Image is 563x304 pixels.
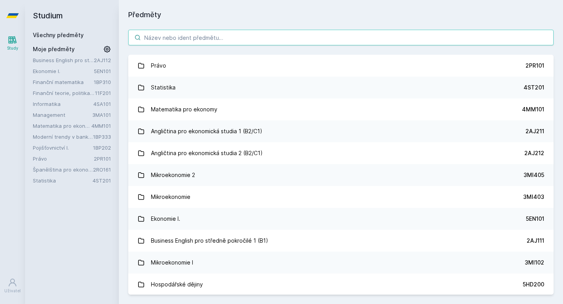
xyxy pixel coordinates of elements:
[151,145,263,161] div: Angličtina pro ekonomická studia 2 (B2/C1)
[522,106,544,113] div: 4MM101
[128,274,554,295] a: Hospodářské dějiny 5HD200
[94,156,111,162] a: 2PR101
[128,77,554,98] a: Statistika 4ST201
[93,145,111,151] a: 1BP202
[94,68,111,74] a: 5EN101
[128,208,554,230] a: Ekonomie I. 5EN101
[94,79,111,85] a: 1BP310
[128,186,554,208] a: Mikroekonomie 3MI403
[128,164,554,186] a: Mikroekonomie 2 3MI405
[151,58,166,73] div: Právo
[33,122,91,130] a: Matematika pro ekonomy
[33,100,93,108] a: Informatika
[92,112,111,118] a: 3MA101
[33,144,93,152] a: Pojišťovnictví I.
[151,233,268,249] div: Business English pro středně pokročilé 1 (B1)
[93,101,111,107] a: 4SA101
[128,230,554,252] a: Business English pro středně pokročilé 1 (B1) 2AJ111
[128,98,554,120] a: Matematika pro ekonomy 4MM101
[33,89,95,97] a: Finanční teorie, politika a instituce
[128,55,554,77] a: Právo 2PR101
[524,171,544,179] div: 3MI405
[91,123,111,129] a: 4MM101
[151,189,190,205] div: Mikroekonomie
[128,30,554,45] input: Název nebo ident předmětu…
[33,166,93,173] a: Španělština pro ekonomy - základní úroveň 1 (A0/A1)
[525,127,544,135] div: 2AJ211
[524,149,544,157] div: 2AJ212
[33,45,75,53] span: Moje předměty
[151,102,217,117] div: Matematika pro ekonomy
[525,259,544,266] div: 3MI102
[526,215,544,223] div: 5EN101
[151,277,203,292] div: Hospodářské dějiny
[151,211,180,227] div: Ekonomie I.
[527,237,544,245] div: 2AJ111
[93,134,111,140] a: 1BP333
[525,62,544,70] div: 2PR101
[128,9,554,20] h1: Předměty
[33,32,84,38] a: Všechny předměty
[33,67,94,75] a: Ekonomie I.
[523,281,544,288] div: 5HD200
[151,255,193,270] div: Mikroekonomie I
[33,56,94,64] a: Business English pro středně pokročilé 2 (B1)
[128,120,554,142] a: Angličtina pro ekonomická studia 1 (B2/C1) 2AJ211
[33,177,93,184] a: Statistika
[128,252,554,274] a: Mikroekonomie I 3MI102
[2,274,23,298] a: Uživatel
[7,45,18,51] div: Study
[523,193,544,201] div: 3MI403
[93,166,111,173] a: 2RO161
[95,90,111,96] a: 11F201
[94,57,111,63] a: 2AJ112
[151,80,176,95] div: Statistika
[93,177,111,184] a: 4ST201
[33,133,93,141] a: Moderní trendy v bankovnictví a finančním sektoru (v angličtině)
[128,142,554,164] a: Angličtina pro ekonomická studia 2 (B2/C1) 2AJ212
[33,78,94,86] a: Finanční matematika
[151,123,262,139] div: Angličtina pro ekonomická studia 1 (B2/C1)
[2,31,23,55] a: Study
[33,111,92,119] a: Management
[151,167,195,183] div: Mikroekonomie 2
[4,288,21,294] div: Uživatel
[524,84,544,91] div: 4ST201
[33,155,94,163] a: Právo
